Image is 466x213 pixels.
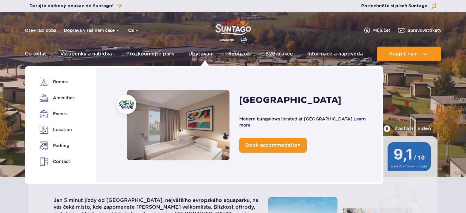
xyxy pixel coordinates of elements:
a: Otevírací doba [25,27,56,33]
img: Suntago [119,100,134,109]
button: Doprava v reálném čase [64,28,121,33]
font: Prozkoumejte park [126,51,174,57]
a: B2B a akce [265,47,293,61]
font: Ubytování [188,51,214,57]
font: Vstupenky a nabídka [60,51,112,57]
a: Book accommodation [239,138,307,153]
span: Book accommodation [245,142,301,148]
font: cs [128,28,134,33]
a: Spravovattikety [398,27,441,34]
a: Ubytování [188,47,214,61]
a: Sponzoři [228,47,251,61]
font: Co dělat [25,51,46,57]
a: Informace a nápověda [307,47,363,61]
p: Modern bungalows located at [GEOGRAPHIC_DATA]. [239,116,369,128]
a: Accommodation [127,90,229,160]
font: Sponzoři [228,51,251,57]
font: Spravovat [407,28,429,33]
a: Location [40,125,74,134]
a: Amenities [40,93,74,102]
font: Můj [373,28,381,33]
h2: [GEOGRAPHIC_DATA] [239,94,341,106]
button: cs [128,27,140,33]
font: Informace a nápověda [307,51,363,57]
a: Co dělat [25,47,46,61]
a: Můjúčet [363,27,390,34]
font: Doprava v reálném čase [64,28,115,33]
a: Prozkoumejte park [126,47,174,61]
font: účet [381,28,390,33]
font: B2B a akce [265,51,293,57]
a: Vstupenky a nabídka [60,47,112,61]
a: Contact [40,157,74,166]
a: Rooms [40,78,74,86]
font: Otevírací doba [25,28,56,33]
a: Events [40,109,74,118]
font: tikety [429,28,441,33]
a: Parking [40,141,74,150]
button: Koupit nyní [377,47,441,61]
